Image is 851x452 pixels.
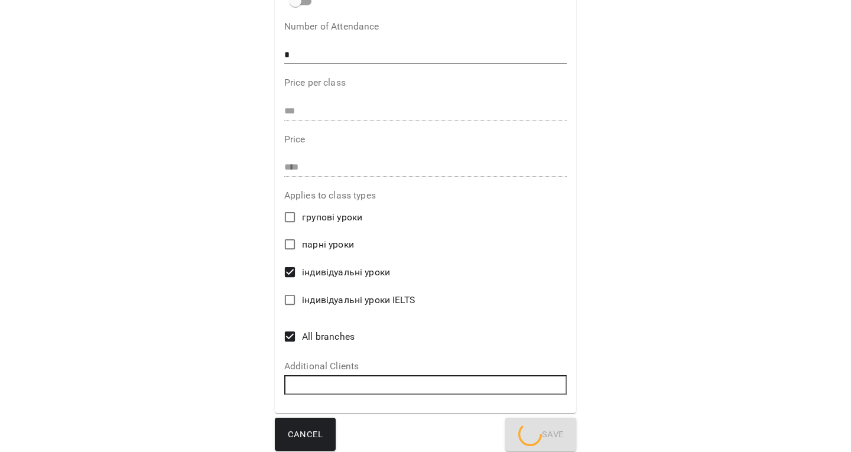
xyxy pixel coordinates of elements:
label: Number of Attendance [284,22,567,31]
label: Price per class [284,78,567,87]
label: Price [284,135,567,144]
button: Cancel [275,418,336,451]
span: індивідуальні уроки IELTS [302,293,415,307]
label: Additional Clients [284,362,567,371]
span: індивідуальні уроки [302,265,390,279]
span: Cancel [288,427,323,443]
span: парні уроки [302,238,354,252]
label: Applies to class types [284,191,567,200]
span: All branches [302,330,355,344]
span: групові уроки [302,210,362,225]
